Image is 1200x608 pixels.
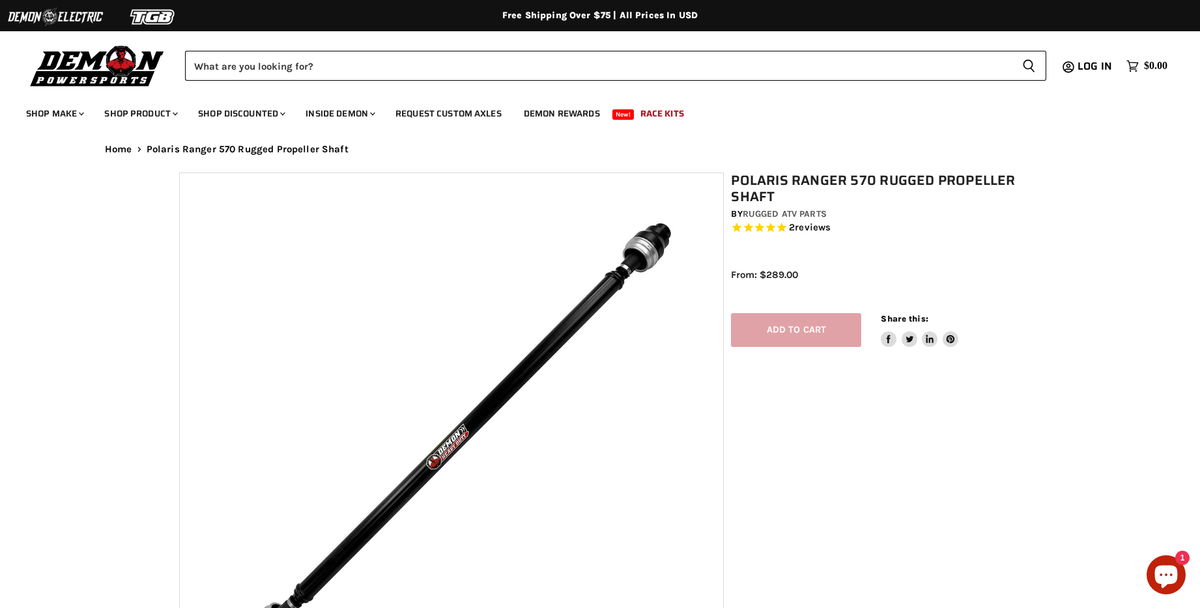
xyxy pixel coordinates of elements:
[731,269,798,281] span: From: $289.00
[79,10,1121,21] div: Free Shipping Over $75 | All Prices In USD
[185,51,1012,81] input: Search
[26,42,169,89] img: Demon Powersports
[296,100,383,127] a: Inside Demon
[79,144,1121,155] nav: Breadcrumbs
[94,100,186,127] a: Shop Product
[105,144,132,155] a: Home
[795,222,831,234] span: reviews
[1012,51,1046,81] button: Search
[789,222,831,234] span: 2 reviews
[743,208,827,219] a: Rugged ATV Parts
[881,314,928,324] span: Share this:
[514,100,610,127] a: Demon Rewards
[881,313,958,348] aside: Share this:
[612,109,635,120] span: New!
[147,144,349,155] span: Polaris Ranger 570 Rugged Propeller Shaft
[731,221,1028,235] span: Rated 5.0 out of 5 stars 2 reviews
[1120,57,1174,76] a: $0.00
[386,100,511,127] a: Request Custom Axles
[731,207,1028,221] div: by
[185,51,1046,81] form: Product
[1072,61,1120,72] a: Log in
[188,100,293,127] a: Shop Discounted
[631,100,694,127] a: Race Kits
[1144,60,1167,72] span: $0.00
[16,95,1164,127] ul: Main menu
[1078,58,1112,74] span: Log in
[7,5,104,29] img: Demon Electric Logo 2
[16,100,92,127] a: Shop Make
[731,173,1028,205] h1: Polaris Ranger 570 Rugged Propeller Shaft
[1143,555,1190,598] inbox-online-store-chat: Shopify online store chat
[104,5,202,29] img: TGB Logo 2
